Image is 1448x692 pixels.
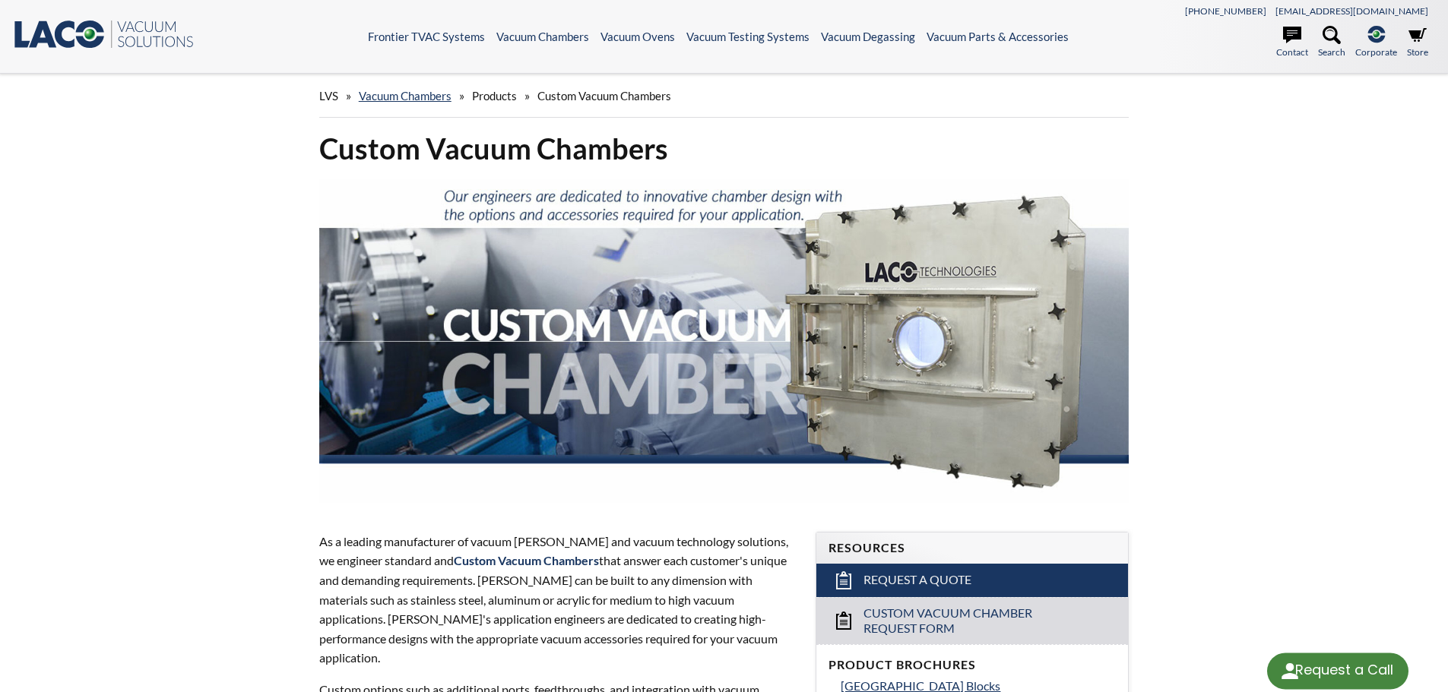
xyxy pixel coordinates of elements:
a: Request a Quote [816,564,1128,597]
a: Vacuum Ovens [600,30,675,43]
span: Corporate [1355,45,1397,59]
a: Vacuum Parts & Accessories [927,30,1069,43]
a: Search [1318,26,1345,59]
div: Request a Call [1267,653,1408,689]
a: Vacuum Degassing [821,30,915,43]
h1: Custom Vacuum Chambers [319,130,1130,167]
span: Custom Vacuum Chambers [454,553,599,567]
a: Store [1407,26,1428,59]
span: Custom Vacuum Chambers [537,89,671,103]
h4: Resources [829,540,1116,556]
a: Vacuum Chambers [359,89,452,103]
a: [PHONE_NUMBER] [1185,5,1266,17]
p: As a leading manufacturer of vacuum [PERSON_NAME] and vacuum technology solutions, we engineer st... [319,532,798,668]
div: » » » [319,74,1130,118]
a: Frontier TVAC Systems [368,30,485,43]
a: Custom Vacuum Chamber Request Form [816,597,1128,645]
a: Vacuum Chambers [496,30,589,43]
a: Vacuum Testing Systems [686,30,810,43]
img: round button [1278,659,1302,683]
span: Request a Quote [863,572,971,588]
h4: Product Brochures [829,657,1116,673]
span: LVS [319,89,338,103]
a: Contact [1276,26,1308,59]
span: Custom Vacuum Chamber Request Form [863,605,1083,637]
a: [EMAIL_ADDRESS][DOMAIN_NAME] [1275,5,1428,17]
span: Products [472,89,517,103]
img: Custom Vacuum Chamber header [319,179,1130,503]
div: Request a Call [1295,653,1393,687]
